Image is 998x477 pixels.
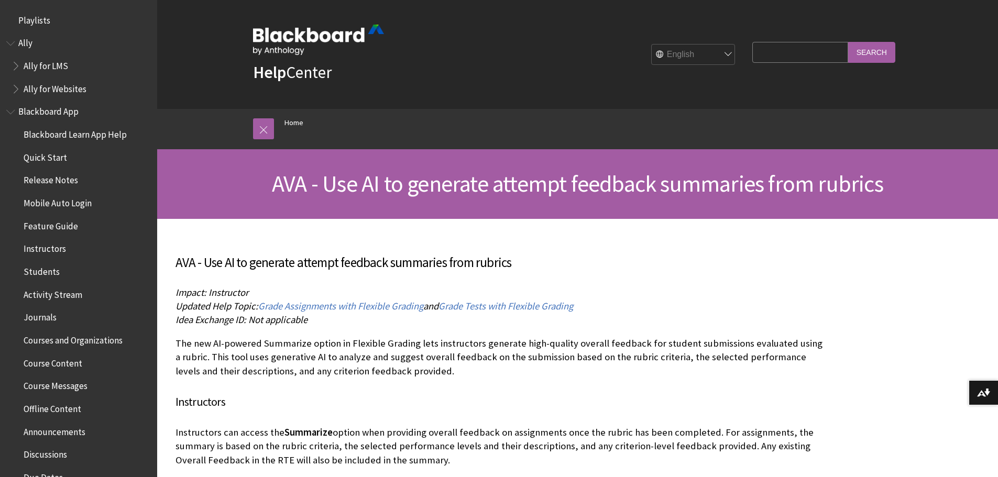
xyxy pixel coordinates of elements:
h4: Instructors [176,393,825,411]
span: Announcements [24,423,85,437]
span: Ally for Websites [24,80,86,94]
span: Students [24,263,60,277]
span: Course Messages [24,378,87,392]
select: Site Language Selector [652,45,736,65]
span: and [423,300,438,312]
span: Grade Tests with Flexible Grading [438,300,573,312]
span: Updated Help Topic: [176,300,258,312]
span: Instructors [24,240,66,254]
span: Mobile Auto Login [24,194,92,208]
span: Release Notes [24,172,78,186]
span: Offline Content [24,400,81,414]
span: Ally for LMS [24,57,68,71]
img: Blackboard by Anthology [253,25,384,55]
a: Home [284,116,303,129]
span: Summarize [284,426,333,438]
span: Activity Stream [24,286,82,300]
span: Ally [18,35,32,49]
p: Instructors can access the option when providing overall feedback on assignments once the rubric ... [176,426,825,467]
span: Course Content [24,354,82,369]
a: Grade Tests with Flexible Grading [438,300,573,313]
span: AVA - Use AI to generate attempt feedback summaries from rubrics [272,169,883,198]
span: Blackboard App [18,103,79,117]
strong: Help [253,62,286,83]
span: Discussions [24,446,67,460]
a: HelpCenter [253,62,332,83]
input: Search [848,42,895,62]
span: Grade Assignments with Flexible Grading [258,300,423,312]
nav: Book outline for Playlists [6,12,151,29]
span: Blackboard Learn App Help [24,126,127,140]
span: Journals [24,309,57,323]
h3: AVA - Use AI to generate attempt feedback summaries from rubrics [176,253,825,273]
span: Feature Guide [24,217,78,231]
nav: Book outline for Anthology Ally Help [6,35,151,98]
p: The new AI-powered Summarize option in Flexible Grading lets instructors generate high-quality ov... [176,337,825,378]
span: Impact: Instructor [176,286,248,298]
span: Quick Start [24,149,67,163]
span: Courses and Organizations [24,331,123,346]
a: Grade Assignments with Flexible Grading [258,300,423,313]
span: Playlists [18,12,50,26]
span: Idea Exchange ID: Not applicable [176,314,308,326]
